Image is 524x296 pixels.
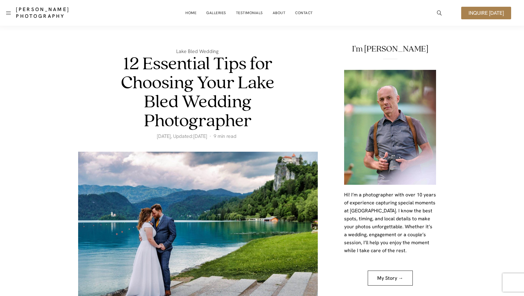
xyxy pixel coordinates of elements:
[193,133,207,139] time: [DATE]
[103,55,293,131] h1: 12 Essential Tips for Choosing Your Lake Bled Wedding Photographer
[214,133,237,139] span: 9 min read
[434,7,445,18] a: icon-magnifying-glass34
[157,133,211,139] span: , Updated:
[157,133,171,139] time: [DATE]
[344,45,436,53] h2: I'm [PERSON_NAME]
[368,271,413,286] a: My Story →
[469,10,504,16] span: Inquire [DATE]
[461,7,511,19] a: Inquire [DATE]
[206,7,226,19] a: Galleries
[377,275,403,281] span: My Story →
[185,7,196,19] a: Home
[273,7,286,19] a: About
[236,7,263,19] a: Testimonials
[16,6,104,20] a: [PERSON_NAME] Photography
[344,191,436,255] p: Hi! I’m a photographer with over 10 years of experience capturing special moments at [GEOGRAPHIC_...
[295,7,313,19] a: Contact
[176,48,220,55] a: Lake Bled Wedding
